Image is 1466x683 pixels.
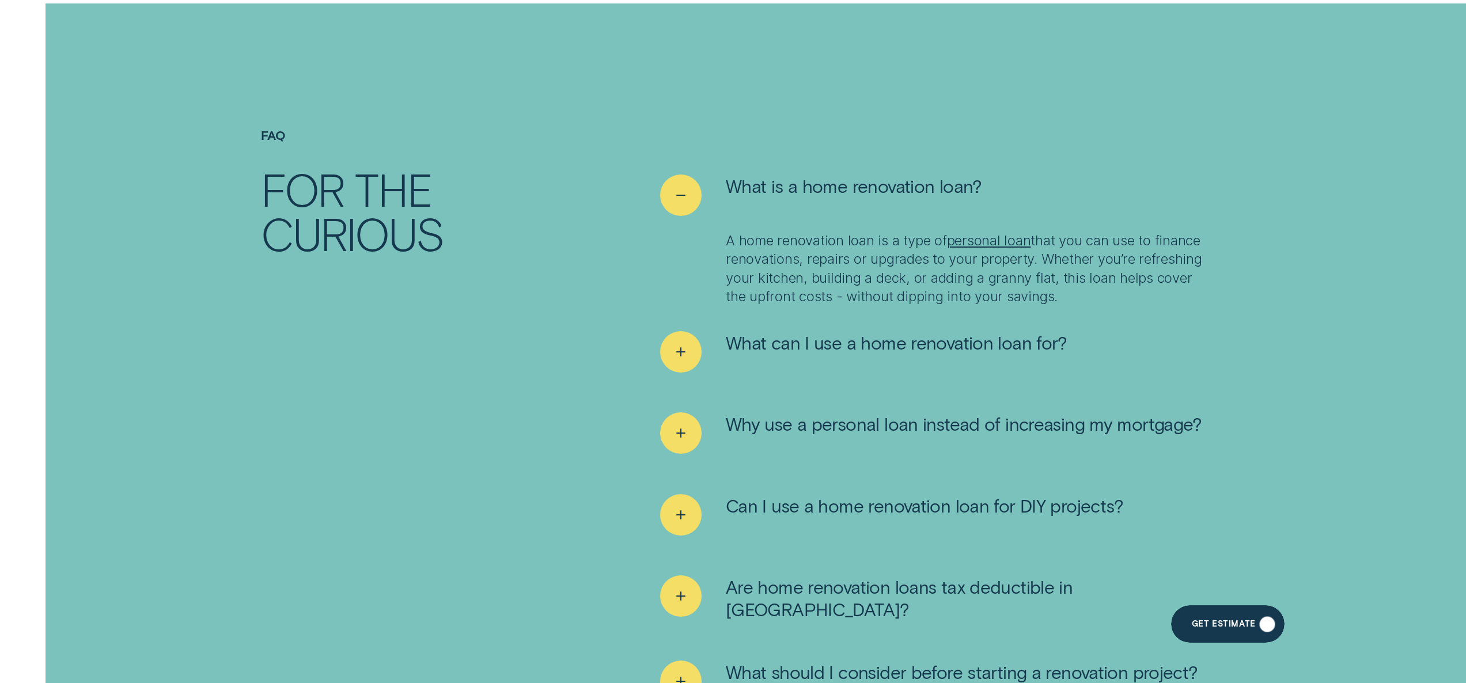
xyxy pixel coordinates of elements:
span: Can I use a home renovation loan for DIY projects? [726,494,1124,517]
button: See more [660,575,1205,620]
span: Are home renovation loans tax deductible in [GEOGRAPHIC_DATA]? [726,575,1205,620]
h4: FAQ [261,128,566,142]
h2: For the curious [261,167,566,256]
a: Get Estimate [1171,605,1285,643]
button: See more [660,412,1202,454]
button: See more [660,331,1067,373]
button: See more [660,494,1124,536]
span: Why use a personal loan instead of increasing my mortgage? [726,412,1202,435]
a: personal loan [947,232,1031,249]
button: See less [660,174,982,216]
span: What should I consider before starting a renovation project? [726,661,1198,683]
span: What is a home renovation loan? [726,174,982,197]
p: A home renovation loan is a type of that you can use to finance renovations, repairs or upgrades ... [726,232,1205,306]
span: What can I use a home renovation loan for? [726,331,1067,354]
